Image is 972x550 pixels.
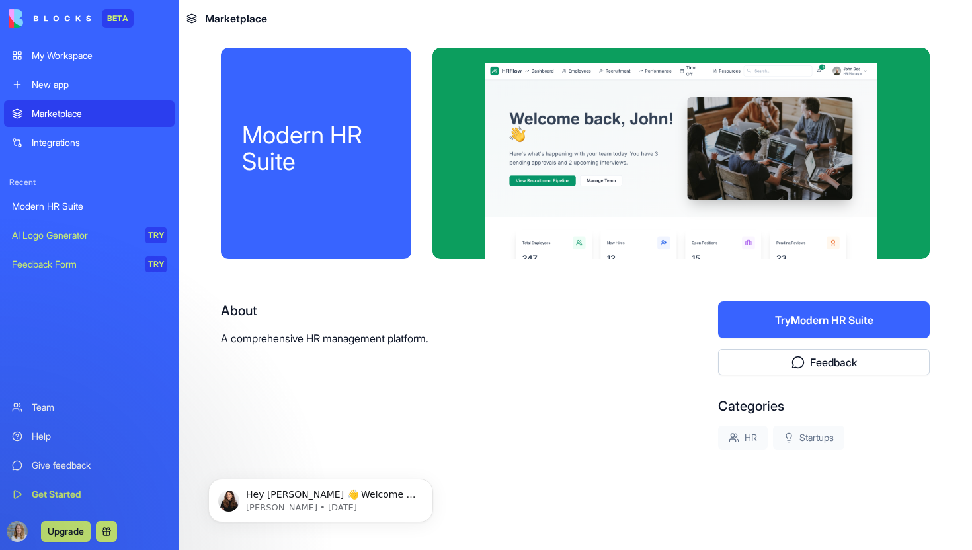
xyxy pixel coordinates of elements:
[221,301,633,320] div: About
[41,524,91,537] a: Upgrade
[4,251,175,278] a: Feedback FormTRY
[32,401,167,414] div: Team
[188,451,453,543] iframe: Intercom notifications message
[32,107,167,120] div: Marketplace
[32,488,167,501] div: Get Started
[4,130,175,156] a: Integrations
[32,136,167,149] div: Integrations
[7,521,28,542] img: ACg8ocKISBIqi8HxhKUpBgiPfV7fbCVoC8Uf6DR4gDY07a-ihgauuPU=s96-c
[12,200,167,213] div: Modern HR Suite
[221,331,633,346] p: A comprehensive HR management platform.
[9,9,134,28] a: BETA
[145,227,167,243] div: TRY
[242,122,390,175] div: Modern HR Suite
[4,394,175,420] a: Team
[4,193,175,219] a: Modern HR Suite
[12,229,136,242] div: AI Logo Generator
[4,177,175,188] span: Recent
[9,9,91,28] img: logo
[4,481,175,508] a: Get Started
[718,301,930,338] button: TryModern HR Suite
[4,71,175,98] a: New app
[32,459,167,472] div: Give feedback
[4,100,175,127] a: Marketplace
[4,42,175,69] a: My Workspace
[205,11,267,26] span: Marketplace
[12,258,136,271] div: Feedback Form
[145,256,167,272] div: TRY
[773,426,844,450] div: Startups
[41,521,91,542] button: Upgrade
[4,423,175,450] a: Help
[32,49,167,62] div: My Workspace
[718,349,930,375] button: Feedback
[102,9,134,28] div: BETA
[4,452,175,479] a: Give feedback
[32,78,167,91] div: New app
[4,222,175,249] a: AI Logo GeneratorTRY
[718,426,768,450] div: HR
[718,397,930,415] div: Categories
[32,430,167,443] div: Help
